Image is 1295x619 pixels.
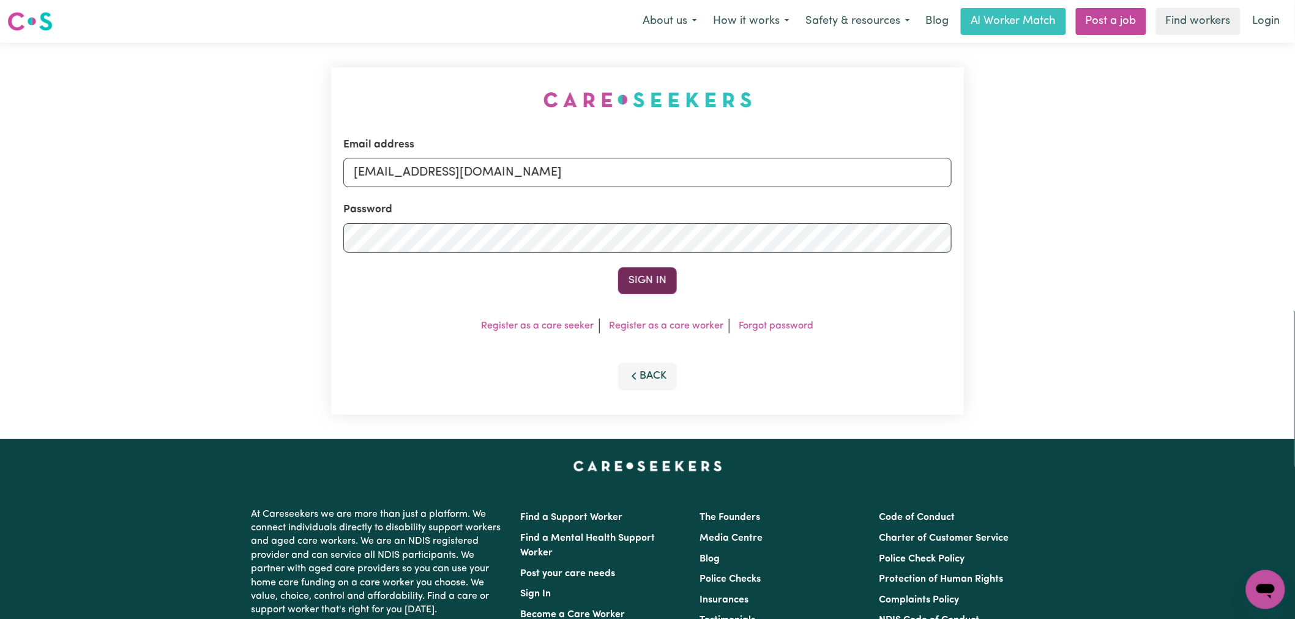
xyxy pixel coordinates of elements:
[1245,8,1288,35] a: Login
[705,9,797,34] button: How it works
[700,574,761,584] a: Police Checks
[879,574,1004,584] a: Protection of Human Rights
[520,513,622,522] a: Find a Support Worker
[797,9,918,34] button: Safety & resources
[520,589,551,599] a: Sign In
[879,533,1009,543] a: Charter of Customer Service
[343,137,414,153] label: Email address
[7,7,53,35] a: Careseekers logo
[1076,8,1146,35] a: Post a job
[918,8,956,35] a: Blog
[700,595,748,605] a: Insurances
[343,202,392,218] label: Password
[700,554,720,564] a: Blog
[1156,8,1241,35] a: Find workers
[879,554,965,564] a: Police Check Policy
[700,513,760,522] a: The Founders
[700,533,763,543] a: Media Centre
[7,10,53,32] img: Careseekers logo
[961,8,1066,35] a: AI Worker Match
[635,9,705,34] button: About us
[343,158,952,187] input: Email address
[739,321,814,331] a: Forgot password
[520,533,655,558] a: Find a Mental Health Support Worker
[618,363,677,390] button: Back
[879,595,960,605] a: Complaints Policy
[573,461,722,471] a: Careseekers home page
[610,321,724,331] a: Register as a care worker
[1246,570,1285,609] iframe: Button to launch messaging window
[618,267,677,294] button: Sign In
[482,321,594,331] a: Register as a care seeker
[879,513,955,522] a: Code of Conduct
[520,569,615,579] a: Post your care needs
